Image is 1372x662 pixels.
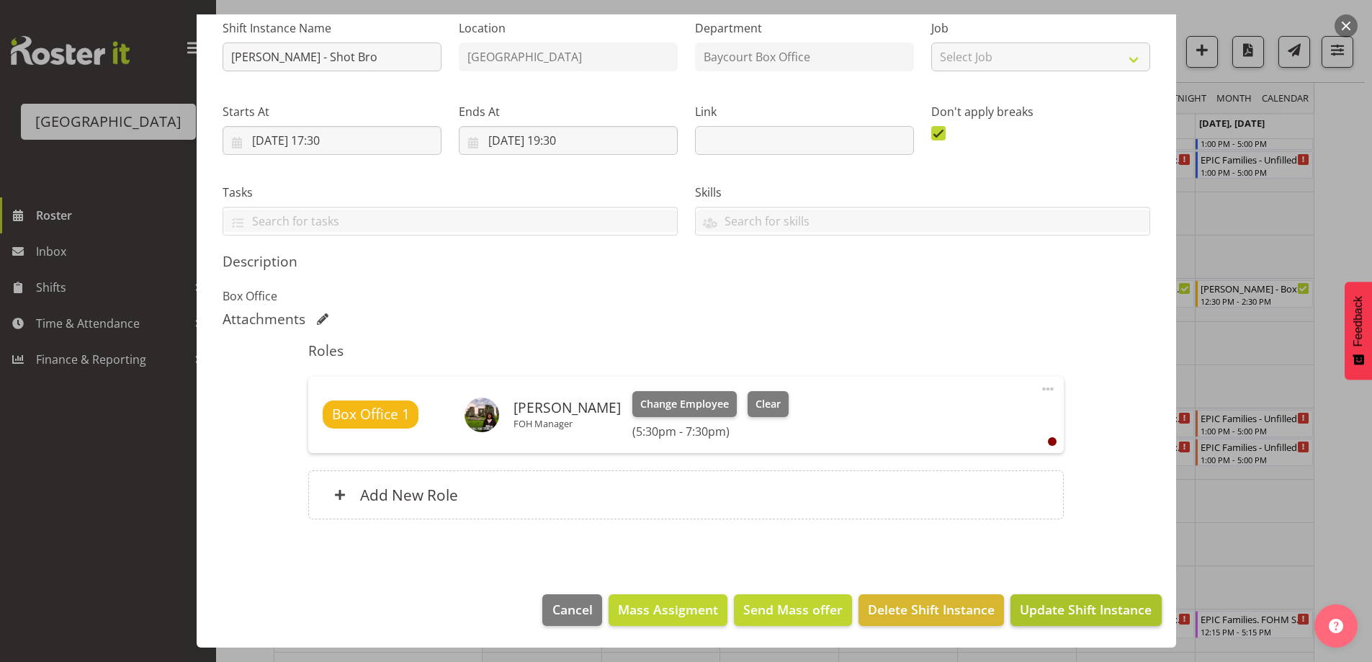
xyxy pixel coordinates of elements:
p: Box Office [223,287,1150,305]
span: Change Employee [640,396,729,412]
img: help-xxl-2.png [1329,619,1343,633]
label: Tasks [223,184,678,201]
h6: Add New Role [360,486,458,504]
span: Box Office 1 [332,404,410,425]
button: Clear [748,391,789,417]
span: Feedback [1352,296,1365,346]
h5: Description [223,253,1150,270]
p: FOH Manager [514,418,621,429]
button: Delete Shift Instance [858,594,1004,626]
label: Shift Instance Name [223,19,441,37]
input: Search for tasks [223,210,677,232]
span: Mass Assigment [618,600,718,619]
label: Starts At [223,103,441,120]
h5: Attachments [223,310,305,328]
input: Search for skills [696,210,1149,232]
input: Shift Instance Name [223,43,441,71]
span: Cancel [552,600,593,619]
label: Ends At [459,103,678,120]
span: Clear [756,396,781,412]
h6: (5:30pm - 7:30pm) [632,424,788,439]
button: Feedback - Show survey [1345,282,1372,380]
label: Department [695,19,914,37]
button: Send Mass offer [734,594,852,626]
span: Delete Shift Instance [868,600,995,619]
button: Mass Assigment [609,594,727,626]
img: valerie-donaldson30b84046e2fb4b3171eb6bf86b7ff7f4.png [465,398,499,432]
label: Job [931,19,1150,37]
label: Skills [695,184,1150,201]
h6: [PERSON_NAME] [514,400,621,416]
label: Location [459,19,678,37]
div: User is clocked out [1048,437,1057,446]
span: Send Mass offer [743,600,843,619]
label: Don't apply breaks [931,103,1150,120]
button: Change Employee [632,391,737,417]
button: Update Shift Instance [1010,594,1161,626]
span: Update Shift Instance [1020,600,1152,619]
input: Click to select... [223,126,441,155]
button: Cancel [542,594,601,626]
label: Link [695,103,914,120]
input: Click to select... [459,126,678,155]
h5: Roles [308,342,1064,359]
